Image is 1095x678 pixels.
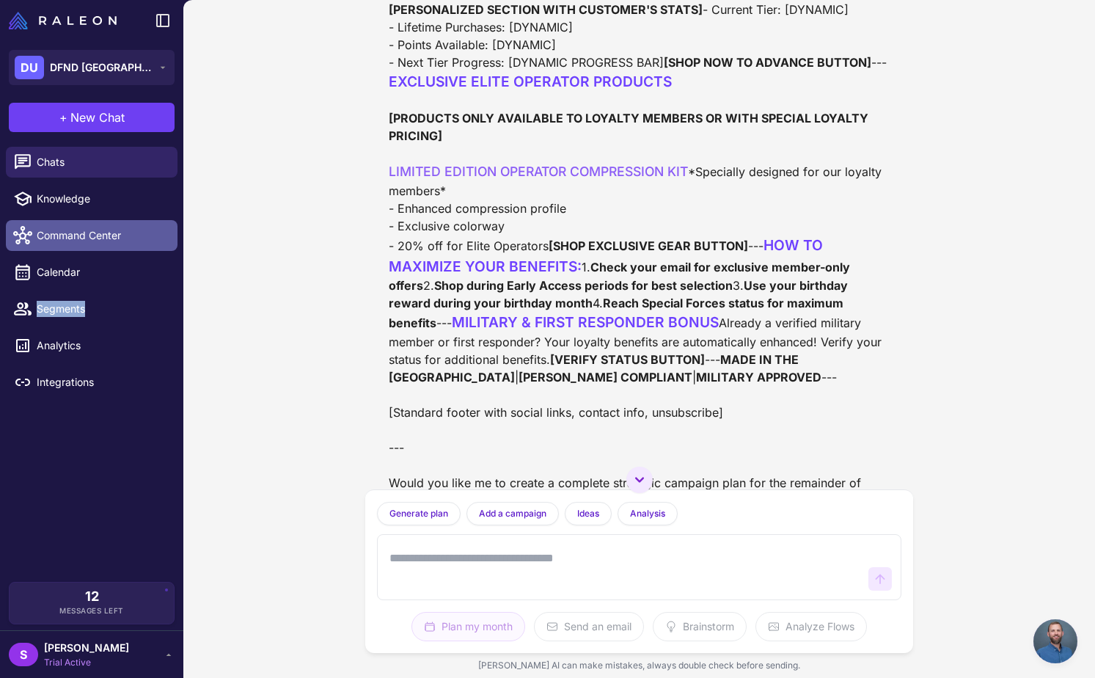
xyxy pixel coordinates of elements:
[37,154,166,170] span: Chats
[434,278,733,293] strong: Shop during Early Access periods for best selection
[664,55,871,70] strong: [SHOP NOW TO ADVANCE BUTTON]
[37,227,166,244] span: Command Center
[6,220,177,251] a: Command Center
[37,374,166,390] span: Integrations
[9,50,175,85] button: DUDFND [GEOGRAPHIC_DATA]
[389,73,672,90] span: EXCLUSIVE ELITE OPERATOR PRODUCTS
[389,236,827,275] span: HOW TO MAXIMIZE YOUR BENEFITS:
[1033,619,1077,663] a: Open chat
[6,330,177,361] a: Analytics
[466,502,559,525] button: Add a campaign
[452,313,719,331] span: MILITARY & FIRST RESPONDER BONUS
[577,507,599,520] span: Ideas
[630,507,665,520] span: Analysis
[389,111,871,143] strong: [PRODUCTS ONLY AVAILABLE TO LOYALTY MEMBERS OR WITH SPECIAL LOYALTY PRICING]
[6,294,177,324] a: Segments
[653,612,747,641] button: Brainstorm
[37,191,166,207] span: Knowledge
[565,502,612,525] button: Ideas
[389,2,703,17] strong: [PERSONALIZED SECTION WITH CUSTOMER'S STATS]
[618,502,678,525] button: Analysis
[377,502,461,525] button: Generate plan
[389,507,448,520] span: Generate plan
[37,301,166,317] span: Segments
[15,56,44,79] div: DU
[9,12,117,29] img: Raleon Logo
[550,352,705,367] strong: [VERIFY STATUS BUTTON]
[9,103,175,132] button: +New Chat
[6,367,177,398] a: Integrations
[549,238,748,253] strong: [SHOP EXCLUSIVE GEAR BUTTON]
[411,612,525,641] button: Plan my month
[59,605,124,616] span: Messages Left
[6,147,177,178] a: Chats
[389,260,853,294] strong: Check your email for exclusive member-only offers
[37,264,166,280] span: Calendar
[696,370,821,384] strong: MILITARY APPROVED
[365,653,913,678] div: [PERSON_NAME] AI can make mistakes, always double check before sending.
[50,59,153,76] span: DFND [GEOGRAPHIC_DATA]
[479,507,546,520] span: Add a campaign
[9,643,38,666] div: S
[44,640,129,656] span: [PERSON_NAME]
[85,590,99,603] span: 12
[519,370,692,384] strong: [PERSON_NAME] COMPLIANT
[6,257,177,288] a: Calendar
[389,164,688,179] span: LIMITED EDITION OPERATOR COMPRESSION KIT
[6,183,177,214] a: Knowledge
[44,656,129,669] span: Trial Active
[389,296,846,330] strong: Reach Special Forces status for maximum benefits
[37,338,166,354] span: Analytics
[534,612,644,641] button: Send an email
[59,109,67,126] span: +
[70,109,125,126] span: New Chat
[755,612,867,641] button: Analyze Flows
